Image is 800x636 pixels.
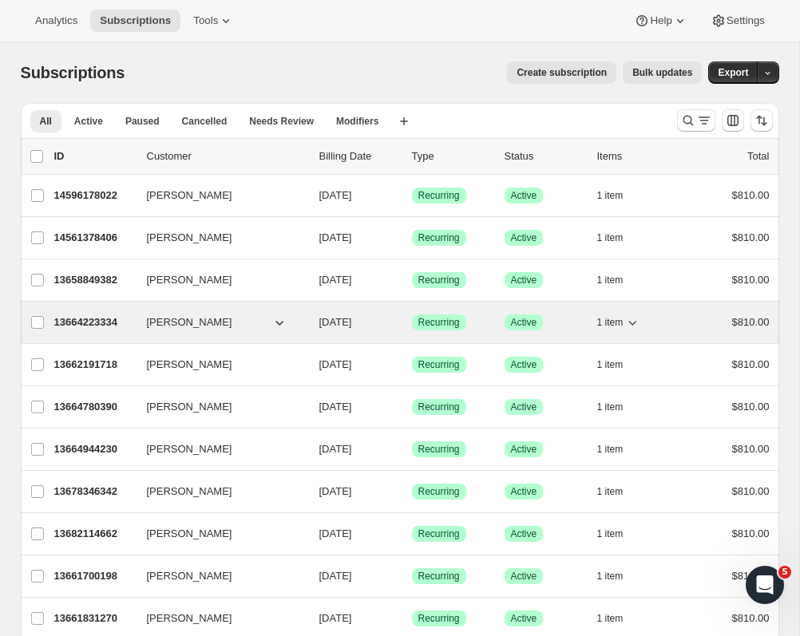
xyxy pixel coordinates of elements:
button: Create new view [391,110,417,132]
span: $810.00 [732,316,770,328]
span: Active [511,231,537,244]
p: 13664944230 [54,441,134,457]
iframe: Intercom live chat [746,566,784,604]
span: $810.00 [732,443,770,455]
span: $810.00 [732,570,770,582]
span: [PERSON_NAME] [147,399,232,415]
div: Type [412,148,492,164]
span: [DATE] [319,231,352,243]
p: Customer [147,148,307,164]
p: 14596178022 [54,188,134,203]
span: Recurring [418,527,460,540]
p: Status [505,148,584,164]
span: Active [74,115,103,128]
button: [PERSON_NAME] [137,479,297,504]
span: Subscriptions [100,14,171,27]
button: [PERSON_NAME] [137,183,297,208]
button: Bulk updates [623,61,702,84]
span: Tools [193,14,218,27]
div: Items [597,148,677,164]
button: 1 item [597,565,641,587]
div: 14561378406[PERSON_NAME][DATE]SuccessRecurringSuccessActive1 item$810.00 [54,227,770,249]
span: Recurring [418,316,460,329]
div: 13682114662[PERSON_NAME][DATE]SuccessRecurringSuccessActive1 item$810.00 [54,523,770,545]
span: Recurring [418,231,460,244]
button: [PERSON_NAME] [137,606,297,631]
span: 1 item [597,612,624,625]
div: IDCustomerBilling DateTypeStatusItemsTotal [54,148,770,164]
span: Analytics [35,14,77,27]
span: Recurring [418,274,460,286]
button: 1 item [597,396,641,418]
span: [DATE] [319,274,352,286]
span: [DATE] [319,527,352,539]
button: [PERSON_NAME] [137,352,297,377]
span: Recurring [418,443,460,456]
span: Recurring [418,189,460,202]
span: Settings [727,14,765,27]
span: $810.00 [732,485,770,497]
button: Export [708,61,758,84]
button: Create subscription [507,61,616,84]
span: Recurring [418,401,460,413]
span: [DATE] [319,316,352,328]
span: [PERSON_NAME] [147,441,232,457]
div: 13678346342[PERSON_NAME][DATE]SuccessRecurringSuccessActive1 item$810.00 [54,480,770,503]
span: $810.00 [732,189,770,201]
p: Total [747,148,769,164]
span: [DATE] [319,443,352,455]
span: $810.00 [732,612,770,624]
span: 1 item [597,231,624,244]
button: 1 item [597,269,641,291]
span: 1 item [597,570,624,583]
button: [PERSON_NAME] [137,521,297,547]
span: 1 item [597,274,624,286]
p: 13661831270 [54,610,134,626]
div: 13661700198[PERSON_NAME][DATE]SuccessRecurringSuccessActive1 item$810.00 [54,565,770,587]
button: Sort the results [750,109,773,132]
span: $810.00 [732,358,770,370]
button: 1 item [597,311,641,334]
button: 1 item [597,438,641,460]
span: [PERSON_NAME] [147,610,232,626]
span: [PERSON_NAME] [147,188,232,203]
p: 13664223334 [54,314,134,330]
button: 1 item [597,354,641,376]
button: 1 item [597,227,641,249]
span: [DATE] [319,570,352,582]
p: 14561378406 [54,230,134,246]
div: 13664944230[PERSON_NAME][DATE]SuccessRecurringSuccessActive1 item$810.00 [54,438,770,460]
span: Active [511,612,537,625]
button: Search and filter results [677,109,715,132]
span: Recurring [418,358,460,371]
div: 13661831270[PERSON_NAME][DATE]SuccessRecurringSuccessActive1 item$810.00 [54,607,770,630]
span: Recurring [418,612,460,625]
p: 13682114662 [54,526,134,542]
p: Billing Date [319,148,399,164]
span: Cancelled [182,115,228,128]
button: Analytics [26,10,87,32]
span: 1 item [597,316,624,329]
span: 1 item [597,358,624,371]
span: 5 [778,566,791,579]
span: 1 item [597,401,624,413]
span: [PERSON_NAME] [147,272,232,288]
span: All [40,115,52,128]
p: ID [54,148,134,164]
span: Recurring [418,570,460,583]
button: [PERSON_NAME] [137,394,297,420]
span: $810.00 [732,527,770,539]
button: [PERSON_NAME] [137,310,297,335]
span: Active [511,358,537,371]
span: [PERSON_NAME] [147,357,232,373]
div: 13658849382[PERSON_NAME][DATE]SuccessRecurringSuccessActive1 item$810.00 [54,269,770,291]
span: Help [650,14,671,27]
div: 14596178022[PERSON_NAME][DATE]SuccessRecurringSuccessActive1 item$810.00 [54,184,770,207]
span: [DATE] [319,485,352,497]
span: Needs Review [249,115,314,128]
button: 1 item [597,607,641,630]
span: [PERSON_NAME] [147,526,232,542]
p: 13678346342 [54,484,134,500]
span: Active [511,189,537,202]
span: [PERSON_NAME] [147,484,232,500]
